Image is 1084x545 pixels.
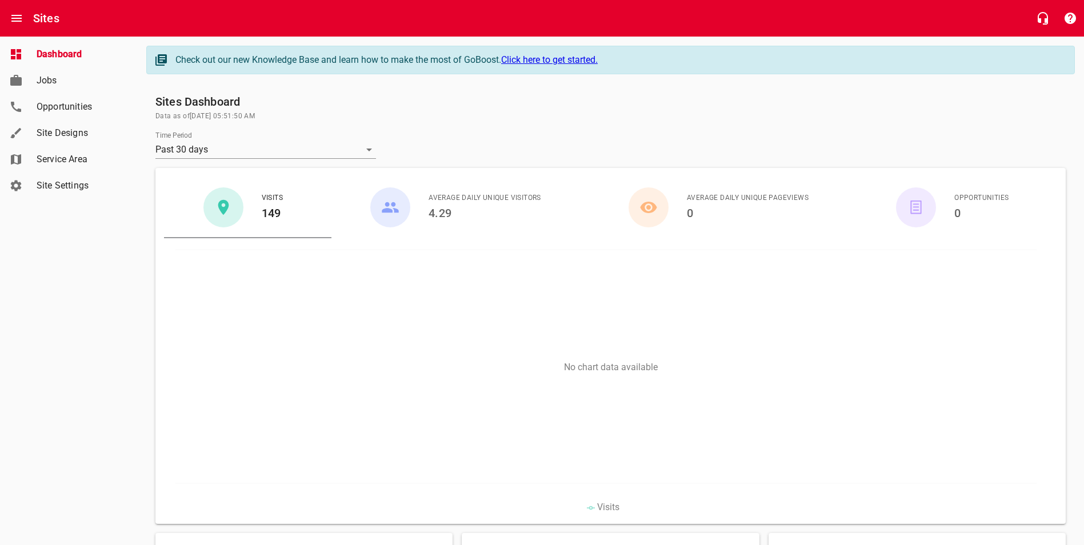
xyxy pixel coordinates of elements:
h6: Sites Dashboard [155,93,1066,111]
span: Average Daily Unique Visitors [429,193,541,204]
label: Time Period [155,132,192,139]
h6: 149 [262,204,283,222]
span: Visits [262,193,283,204]
button: Support Portal [1057,5,1084,32]
span: Opportunities [954,193,1009,204]
span: Site Designs [37,126,123,140]
span: Service Area [37,153,123,166]
div: Past 30 days [155,141,376,159]
h6: Sites [33,9,59,27]
h6: 0 [954,204,1009,222]
span: Site Settings [37,179,123,193]
p: No chart data available [164,362,1057,372]
span: Average Daily Unique Pageviews [687,193,809,204]
a: Click here to get started. [501,54,598,65]
button: Open drawer [3,5,30,32]
div: Check out our new Knowledge Base and learn how to make the most of GoBoost. [175,53,1063,67]
span: Visits [597,502,619,512]
span: Data as of [DATE] 05:51:50 AM [155,111,1066,122]
span: Jobs [37,74,123,87]
h6: 4.29 [429,204,541,222]
button: Live Chat [1029,5,1057,32]
span: Dashboard [37,47,123,61]
h6: 0 [687,204,809,222]
span: Opportunities [37,100,123,114]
